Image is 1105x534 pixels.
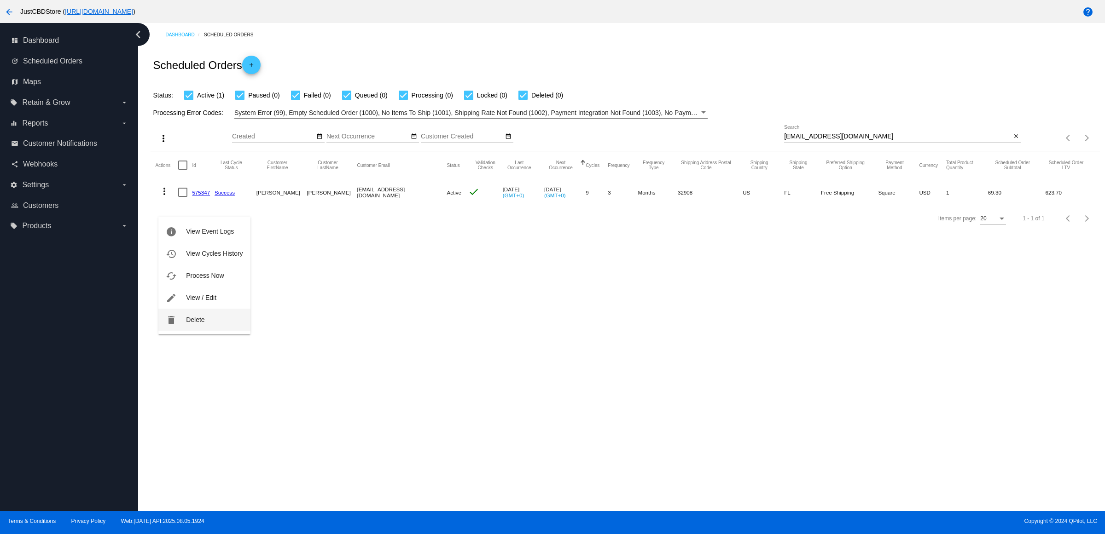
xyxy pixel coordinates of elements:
mat-icon: info [166,226,177,237]
mat-icon: delete [166,315,177,326]
mat-icon: edit [166,293,177,304]
span: Process Now [186,272,224,279]
span: View / Edit [186,294,216,301]
mat-icon: cached [166,270,177,281]
span: Delete [186,316,204,323]
mat-icon: history [166,248,177,259]
span: View Event Logs [186,228,234,235]
span: View Cycles History [186,250,243,257]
